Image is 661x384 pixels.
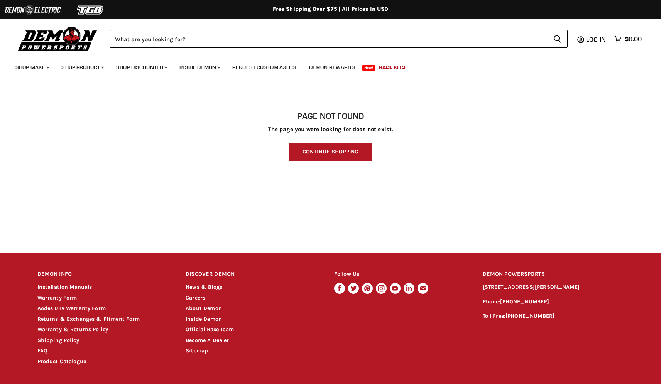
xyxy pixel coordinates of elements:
h2: DEMON POWERSPORTS [483,265,624,283]
a: Product Catalogue [37,358,86,365]
a: Shop Product [56,59,109,75]
img: Demon Powersports [15,25,100,52]
div: Free Shipping Over $75 | All Prices In USD [22,6,639,13]
a: Continue Shopping [289,143,372,161]
a: Official Race Team [186,326,234,333]
a: [PHONE_NUMBER] [505,313,554,319]
a: Sitemap [186,347,208,354]
a: Log in [583,36,610,43]
a: FAQ [37,347,47,354]
span: Log in [586,35,606,43]
ul: Main menu [10,56,640,75]
button: Search [547,30,568,48]
a: Inside Demon [186,316,222,322]
a: Request Custom Axles [227,59,302,75]
h2: DISCOVER DEMON [186,265,320,283]
form: Product [110,30,568,48]
p: [STREET_ADDRESS][PERSON_NAME] [483,283,624,292]
a: Returns & Exchanges & Fitment Form [37,316,140,322]
a: Careers [186,295,205,301]
a: [PHONE_NUMBER] [500,298,549,305]
a: Aodes UTV Warranty Form [37,305,106,312]
a: News & Blogs [186,284,222,290]
p: Toll Free: [483,312,624,321]
img: Demon Electric Logo 2 [4,3,62,17]
a: Race Kits [373,59,411,75]
a: Inside Demon [174,59,225,75]
a: Demon Rewards [303,59,361,75]
p: The page you were looking for does not exist. [37,126,624,133]
a: About Demon [186,305,222,312]
p: Phone: [483,298,624,307]
h2: DEMON INFO [37,265,171,283]
a: Shipping Policy [37,337,79,344]
a: Installation Manuals [37,284,92,290]
a: Shop Discounted [110,59,172,75]
span: $0.00 [625,35,642,43]
a: Warranty Form [37,295,77,301]
a: Warranty & Returns Policy [37,326,108,333]
span: New! [362,65,375,71]
a: Shop Make [10,59,54,75]
a: Become A Dealer [186,337,229,344]
a: $0.00 [610,34,646,45]
img: TGB Logo 2 [62,3,120,17]
h1: Page not found [37,111,624,121]
input: Search [110,30,547,48]
h2: Follow Us [334,265,468,283]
